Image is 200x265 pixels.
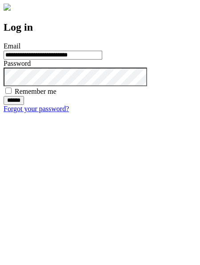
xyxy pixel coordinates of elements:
label: Email [4,42,20,50]
a: Forgot your password? [4,105,69,112]
label: Remember me [15,88,56,95]
h2: Log in [4,21,196,33]
img: logo-4e3dc11c47720685a147b03b5a06dd966a58ff35d612b21f08c02c0306f2b779.png [4,4,11,11]
label: Password [4,60,31,67]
